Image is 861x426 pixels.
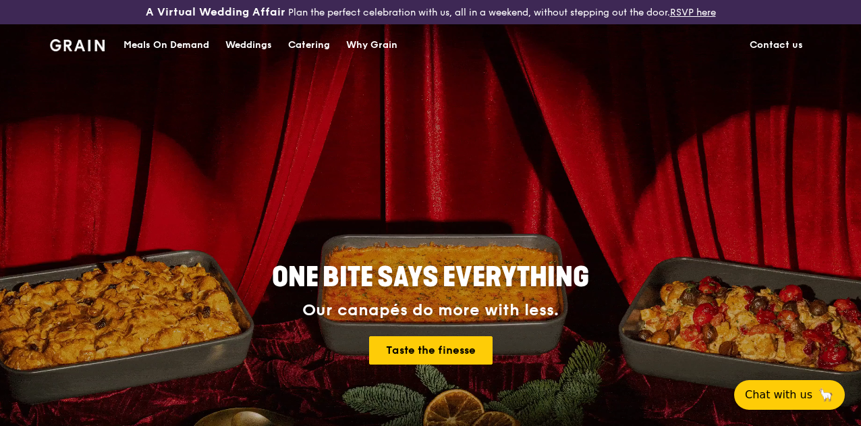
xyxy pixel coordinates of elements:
div: Our canapés do more with less. [188,301,673,320]
a: Taste the finesse [369,336,493,365]
div: Meals On Demand [123,25,209,65]
span: Chat with us [745,387,812,403]
span: 🦙 [818,387,834,403]
a: RSVP here [670,7,716,18]
a: Catering [280,25,338,65]
a: Weddings [217,25,280,65]
img: Grain [50,39,105,51]
span: ONE BITE SAYS EVERYTHING [272,261,589,294]
div: Why Grain [346,25,397,65]
a: Contact us [742,25,811,65]
a: GrainGrain [50,24,105,64]
a: Why Grain [338,25,406,65]
div: Catering [288,25,330,65]
h3: A Virtual Wedding Affair [146,5,285,19]
div: Plan the perfect celebration with us, all in a weekend, without stepping out the door. [144,5,718,19]
button: Chat with us🦙 [734,380,845,410]
div: Weddings [225,25,272,65]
